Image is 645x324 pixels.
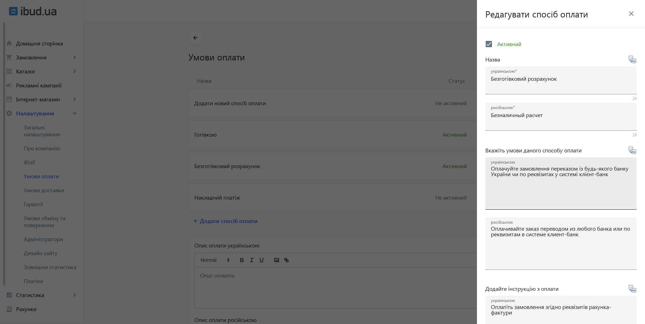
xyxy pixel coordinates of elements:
svg-icon: Перекласти на рос. [628,285,637,293]
svg-icon: Перекласти на рос. [628,55,637,64]
mat-label: українською [491,298,515,303]
span: Вкажіть умови даного способу оплати [485,146,582,154]
span: Додайте інструкцію з оплати [485,285,559,293]
mat-label: українською [491,159,515,165]
span: Назва [485,56,500,63]
svg-icon: Перекласти на рос. [628,146,637,154]
mat-label: російською [491,105,513,110]
span: Активний [497,40,521,48]
mat-label: російською [491,219,513,225]
mat-label: українською [491,69,515,74]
